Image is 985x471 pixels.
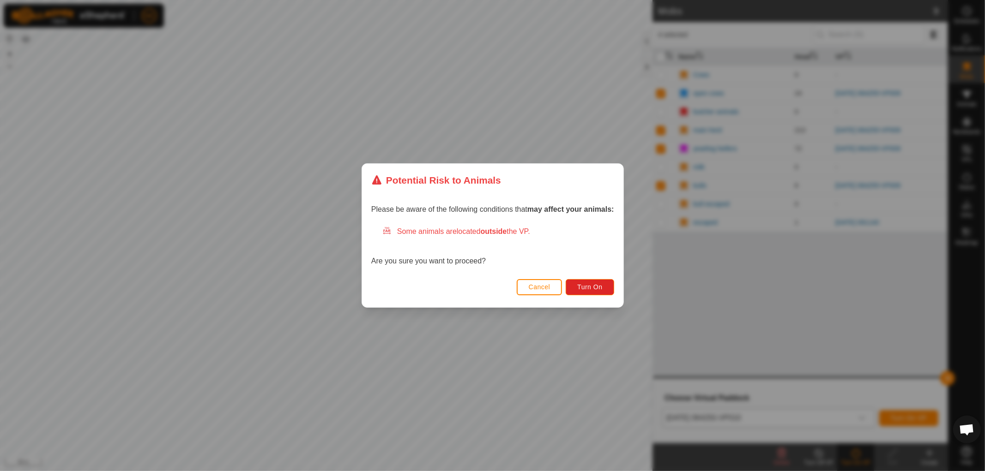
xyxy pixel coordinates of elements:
[527,205,614,213] strong: may affect your animals:
[480,227,507,235] strong: outside
[371,226,614,267] div: Are you sure you want to proceed?
[457,227,530,235] span: located the VP.
[371,205,614,213] span: Please be aware of the following conditions that
[371,173,501,187] div: Potential Risk to Animals
[566,279,614,295] button: Turn On
[516,279,562,295] button: Cancel
[382,226,614,237] div: Some animals are
[953,416,981,443] div: Open chat
[577,283,602,291] span: Turn On
[528,283,550,291] span: Cancel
